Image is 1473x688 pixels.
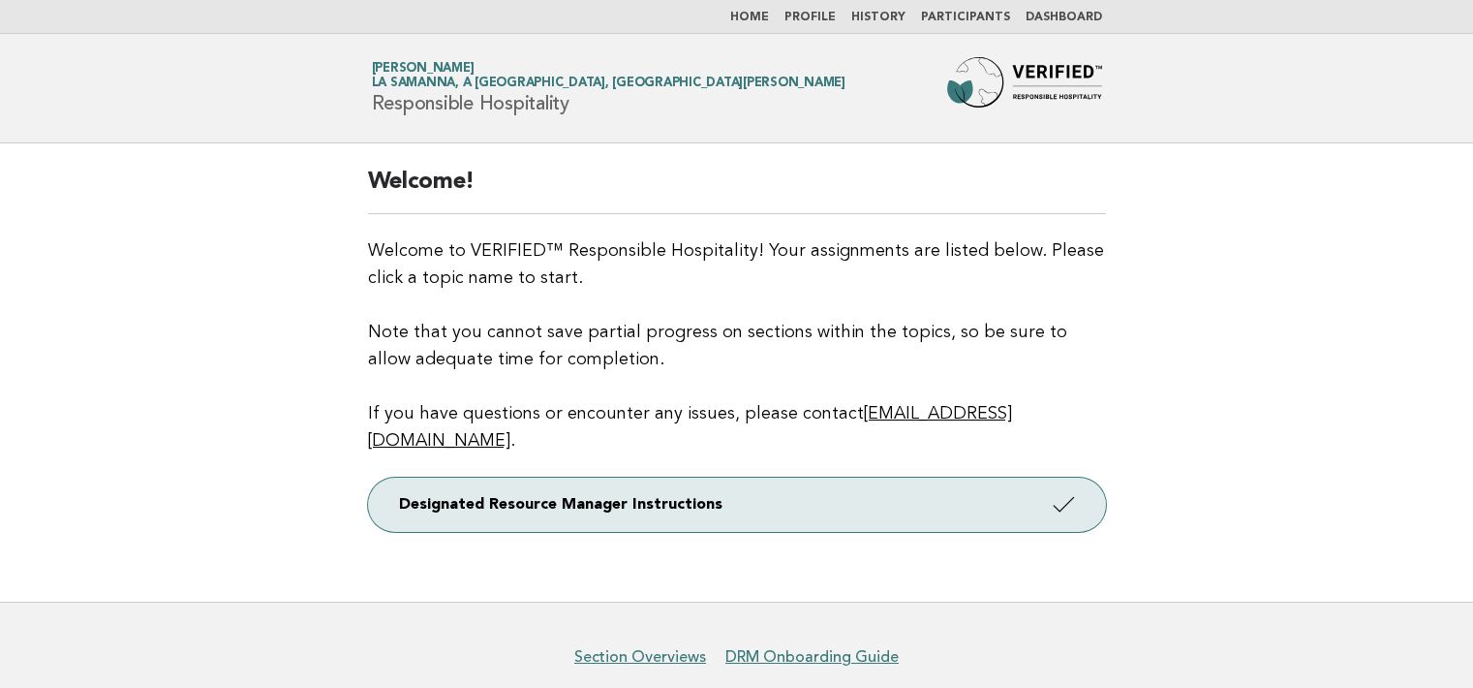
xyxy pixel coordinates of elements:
a: [PERSON_NAME]La Samanna, A [GEOGRAPHIC_DATA], [GEOGRAPHIC_DATA][PERSON_NAME] [372,62,845,89]
a: Profile [784,12,836,23]
p: Welcome to VERIFIED™ Responsible Hospitality! Your assignments are listed below. Please click a t... [368,237,1106,454]
a: Home [730,12,769,23]
a: Participants [921,12,1010,23]
a: DRM Onboarding Guide [725,647,899,667]
h2: Welcome! [368,167,1106,214]
span: La Samanna, A [GEOGRAPHIC_DATA], [GEOGRAPHIC_DATA][PERSON_NAME] [372,78,845,90]
a: Dashboard [1026,12,1102,23]
a: Section Overviews [574,647,706,667]
img: Forbes Travel Guide [947,57,1102,119]
a: History [851,12,905,23]
h1: Responsible Hospitality [372,63,845,113]
a: Designated Resource Manager Instructions [368,478,1106,532]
